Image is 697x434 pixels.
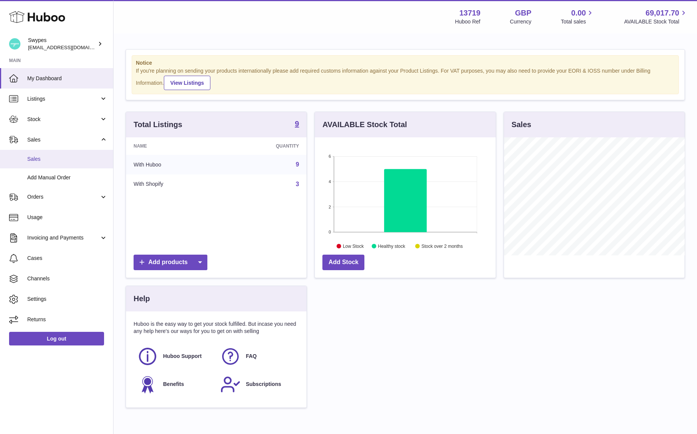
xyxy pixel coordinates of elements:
[459,8,481,18] strong: 13719
[134,320,299,335] p: Huboo is the easy way to get your stock fulfilled. But incase you need any help here's our ways f...
[27,193,100,201] span: Orders
[27,214,107,221] span: Usage
[27,75,107,82] span: My Dashboard
[9,332,104,345] a: Log out
[322,255,364,270] a: Add Stock
[329,230,331,234] text: 0
[126,137,223,155] th: Name
[561,18,594,25] span: Total sales
[510,18,532,25] div: Currency
[246,353,257,360] span: FAQ
[295,120,299,128] strong: 9
[223,137,306,155] th: Quantity
[220,346,296,367] a: FAQ
[624,8,688,25] a: 69,017.70 AVAILABLE Stock Total
[329,204,331,209] text: 2
[27,275,107,282] span: Channels
[136,67,675,90] div: If you're planning on sending your products internationally please add required customs informati...
[329,179,331,184] text: 4
[27,174,107,181] span: Add Manual Order
[624,18,688,25] span: AVAILABLE Stock Total
[164,76,210,90] a: View Listings
[646,8,679,18] span: 69,017.70
[134,294,150,304] h3: Help
[322,120,407,130] h3: AVAILABLE Stock Total
[27,234,100,241] span: Invoicing and Payments
[27,156,107,163] span: Sales
[27,95,100,103] span: Listings
[134,120,182,130] h3: Total Listings
[27,316,107,323] span: Returns
[137,374,213,395] a: Benefits
[28,44,111,50] span: [EMAIL_ADDRESS][DOMAIN_NAME]
[295,120,299,129] a: 9
[28,37,96,51] div: Swypes
[27,255,107,262] span: Cases
[126,155,223,174] td: With Huboo
[329,154,331,159] text: 6
[134,255,207,270] a: Add products
[9,38,20,50] img: hello@swypes.co.uk
[455,18,481,25] div: Huboo Ref
[561,8,594,25] a: 0.00 Total sales
[137,346,213,367] a: Huboo Support
[571,8,586,18] span: 0.00
[296,161,299,168] a: 9
[422,243,463,249] text: Stock over 2 months
[220,374,296,395] a: Subscriptions
[163,381,184,388] span: Benefits
[136,59,675,67] strong: Notice
[27,136,100,143] span: Sales
[296,181,299,187] a: 3
[27,116,100,123] span: Stock
[343,243,364,249] text: Low Stock
[27,296,107,303] span: Settings
[163,353,202,360] span: Huboo Support
[126,174,223,194] td: With Shopify
[515,8,531,18] strong: GBP
[512,120,531,130] h3: Sales
[246,381,281,388] span: Subscriptions
[378,243,406,249] text: Healthy stock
